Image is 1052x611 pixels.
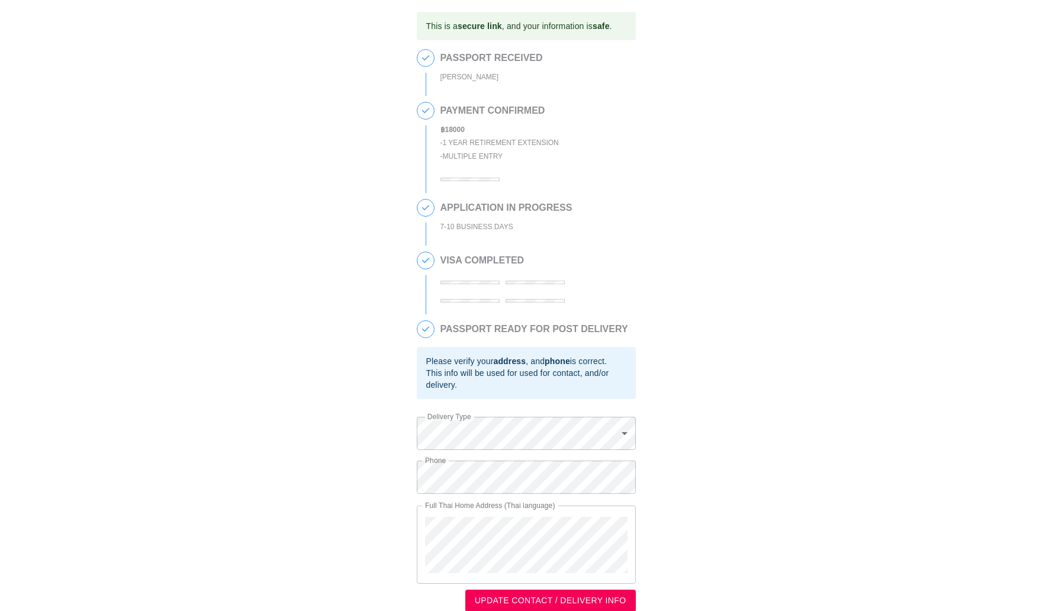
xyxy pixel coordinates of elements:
[426,367,626,391] div: This info will be used for used for contact, and/or delivery.
[440,126,465,134] b: ฿ 18000
[440,220,572,234] div: 7-10 BUSINESS DAYS
[545,356,570,366] b: phone
[440,255,630,266] h2: VISA COMPLETED
[440,53,543,63] h2: PASSPORT RECEIVED
[417,252,434,269] span: 4
[417,50,434,66] span: 1
[417,321,434,337] span: 5
[417,102,434,119] span: 2
[493,356,526,366] b: address
[440,136,559,150] div: - 1 Year Retirement Extension
[458,21,502,31] b: secure link
[440,324,628,335] h2: PASSPORT READY FOR POST DELIVERY
[417,200,434,216] span: 3
[440,202,572,213] h2: APPLICATION IN PROGRESS
[440,105,559,116] h2: PAYMENT CONFIRMED
[426,355,626,367] div: Please verify your , and is correct.
[440,70,543,84] div: [PERSON_NAME]
[475,593,626,608] span: UPDATE CONTACT / DELIVERY INFO
[426,15,612,37] div: This is a , and your information is .
[593,21,610,31] b: safe
[440,150,559,163] div: - Multiple entry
